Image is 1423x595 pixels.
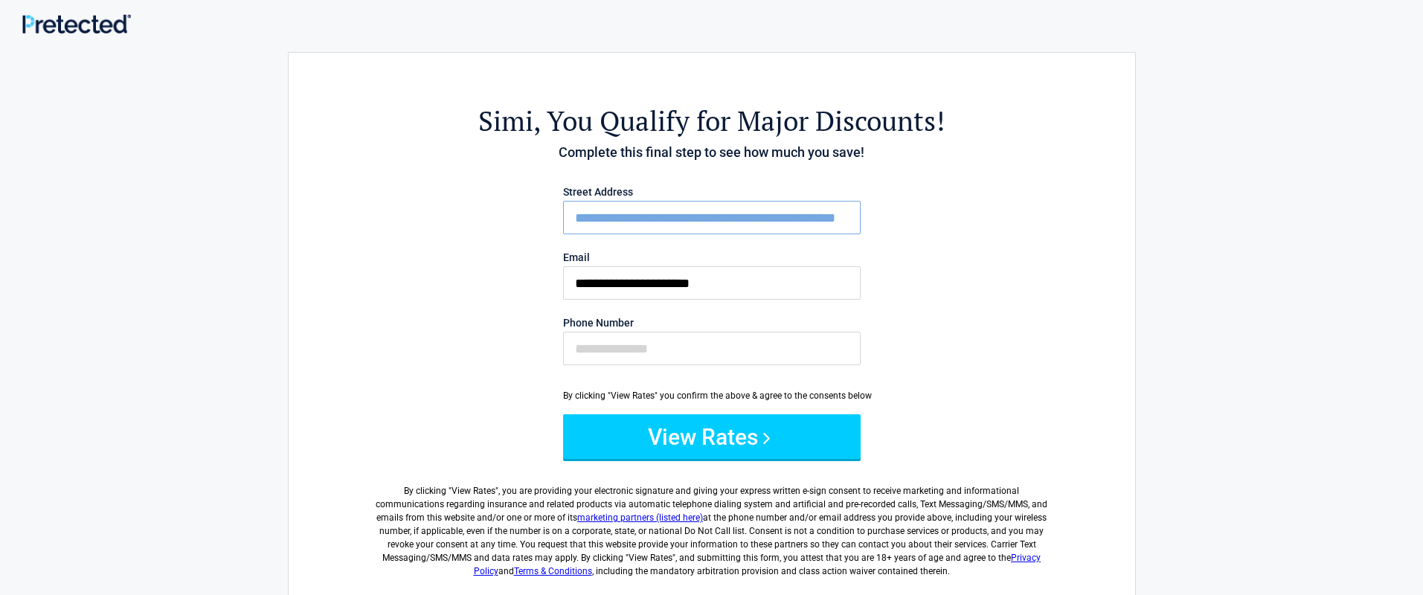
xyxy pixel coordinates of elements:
[370,143,1053,162] h4: Complete this final step to see how much you save!
[514,566,592,576] a: Terms & Conditions
[452,486,495,496] span: View Rates
[563,187,861,197] label: Street Address
[577,512,703,523] a: marketing partners (listed here)
[370,103,1053,139] h2: , You Qualify for Major Discounts!
[563,252,861,263] label: Email
[370,472,1053,578] label: By clicking " ", you are providing your electronic signature and giving your express written e-si...
[563,318,861,328] label: Phone Number
[563,414,861,459] button: View Rates
[478,103,533,139] span: Simi
[22,14,131,33] img: Main Logo
[563,389,861,402] div: By clicking "View Rates" you confirm the above & agree to the consents below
